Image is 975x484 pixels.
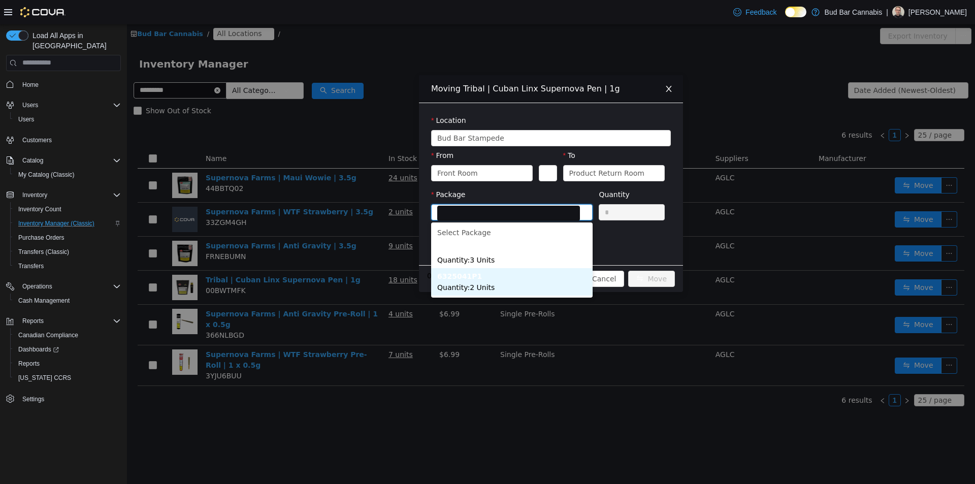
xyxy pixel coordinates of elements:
label: From [304,127,327,135]
i: icon: down [532,111,538,118]
input: Package [310,181,453,197]
a: Inventory Count [14,203,66,215]
span: Dark Mode [785,17,786,18]
button: Catalog [2,153,125,168]
span: Inventory Count [14,203,121,215]
button: Cash Management [10,294,125,308]
button: Inventory Count [10,202,125,216]
span: Catalog [18,154,121,167]
span: Load All Apps in [GEOGRAPHIC_DATA] [28,30,121,51]
button: [US_STATE] CCRS [10,371,125,385]
i: icon: down [453,185,460,192]
a: [US_STATE] CCRS [14,372,75,384]
span: Home [18,78,121,91]
li: 6325011P2 [304,216,466,244]
button: Inventory [18,189,51,201]
button: Cancel [457,246,497,263]
span: Inventory [18,189,121,201]
input: Quantity [472,180,537,196]
div: Moving Tribal | Cuban Linx Supernova Pen | 1g [304,59,544,70]
span: My Catalog (Classic) [14,169,121,181]
span: 0 Units will be moved. [300,246,379,257]
span: Operations [18,280,121,293]
a: Users [14,113,38,125]
span: Users [22,101,38,109]
button: Customers [2,133,125,147]
li: 6325041P1 [304,244,466,271]
p: [PERSON_NAME] [908,6,967,18]
a: Canadian Compliance [14,329,82,341]
button: Canadian Compliance [10,328,125,342]
span: Cash Management [14,295,121,307]
a: Transfers [14,260,48,272]
input: Dark Mode [785,7,806,17]
button: Purchase Orders [10,231,125,245]
span: Transfers (Classic) [18,248,69,256]
span: Settings [22,395,44,403]
span: Reports [18,360,40,368]
div: Front Room [310,141,351,156]
span: Users [14,113,121,125]
span: Operations [22,282,52,291]
p: | [886,6,888,18]
span: [US_STATE] CCRS [18,374,71,382]
span: Cash Management [18,297,70,305]
a: Reports [14,358,44,370]
i: icon: down [394,146,400,153]
button: Catalog [18,154,47,167]
p: Bud Bar Cannabis [825,6,883,18]
button: Reports [18,315,48,327]
span: Bud Bar Stampede [310,106,377,121]
span: Dashboards [18,345,59,353]
a: Inventory Manager (Classic) [14,217,99,230]
span: Reports [22,317,44,325]
button: Transfers [10,259,125,273]
span: Users [18,99,121,111]
button: Swap [412,141,430,157]
strong: 6325041P1 [310,248,355,256]
button: Settings [2,391,125,406]
span: Feedback [745,7,776,17]
span: Customers [22,136,52,144]
button: Home [2,77,125,92]
span: Quantity : 2 Units [310,259,368,267]
a: Settings [18,393,48,405]
span: Users [18,115,34,123]
span: Purchase Orders [18,234,64,242]
span: Dashboards [14,343,121,356]
button: Reports [10,357,125,371]
span: Purchase Orders [14,232,121,244]
a: Dashboards [10,342,125,357]
strong: 6325011P2 [310,220,355,229]
img: Cova [20,7,66,17]
span: Transfers (Classic) [14,246,121,258]
span: Settings [18,392,121,405]
span: Reports [14,358,121,370]
button: Users [2,98,125,112]
a: Purchase Orders [14,232,69,244]
div: Tyler R [892,6,904,18]
span: Canadian Compliance [14,329,121,341]
i: icon: down [526,146,532,153]
button: Operations [2,279,125,294]
li: Select Package [304,200,466,216]
button: Close [528,51,556,79]
button: icon: swapMove [501,246,548,263]
label: Location [304,92,339,100]
span: Customers [18,134,121,146]
a: Transfers (Classic) [14,246,73,258]
span: Catalog [22,156,43,165]
span: Quantity : 3 Units [310,232,368,240]
button: My Catalog (Classic) [10,168,125,182]
span: Inventory Manager (Classic) [18,219,94,228]
label: To [436,127,448,135]
a: Customers [18,134,56,146]
button: Users [18,99,42,111]
span: Transfers [18,262,44,270]
button: Transfers (Classic) [10,245,125,259]
span: Reports [18,315,121,327]
a: Dashboards [14,343,63,356]
span: Transfers [14,260,121,272]
label: Quantity [472,166,503,174]
div: Product Return Room [442,141,517,156]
